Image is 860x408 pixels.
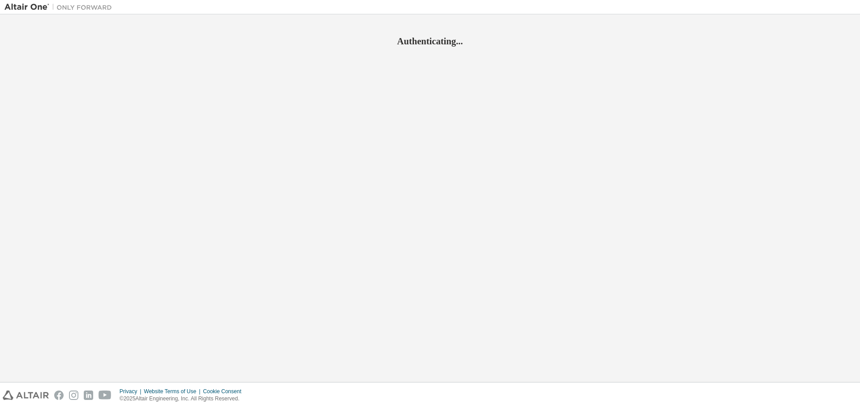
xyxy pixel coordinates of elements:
img: linkedin.svg [84,391,93,400]
div: Website Terms of Use [144,388,203,395]
img: facebook.svg [54,391,64,400]
img: youtube.svg [99,391,112,400]
h2: Authenticating... [4,35,856,47]
p: © 2025 Altair Engineering, Inc. All Rights Reserved. [120,395,247,403]
div: Privacy [120,388,144,395]
div: Cookie Consent [203,388,246,395]
img: instagram.svg [69,391,78,400]
img: altair_logo.svg [3,391,49,400]
img: Altair One [4,3,116,12]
